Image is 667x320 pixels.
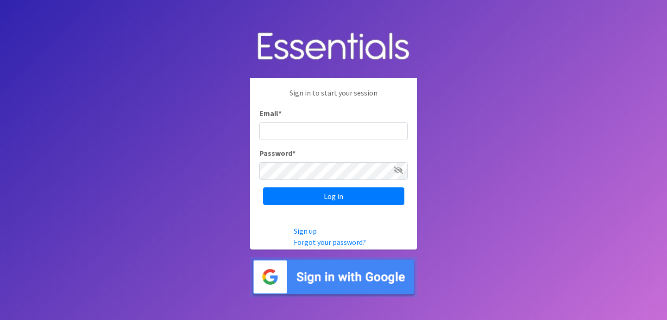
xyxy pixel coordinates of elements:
[259,87,408,108] p: Sign in to start your session
[250,23,417,71] img: Human Essentials
[292,148,296,158] abbr: required
[259,147,296,159] label: Password
[294,237,366,247] a: Forgot your password?
[278,109,282,118] abbr: required
[250,257,417,297] img: Sign in with Google
[259,108,282,119] label: Email
[294,226,317,236] a: Sign up
[263,187,404,205] input: Log in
